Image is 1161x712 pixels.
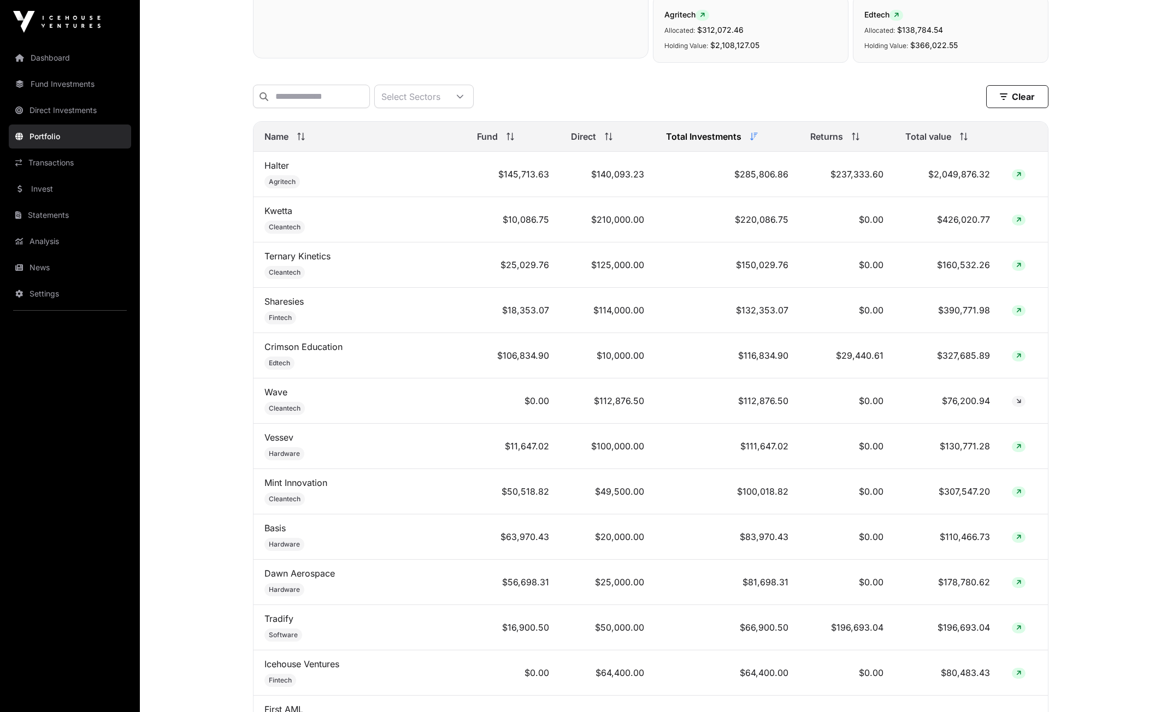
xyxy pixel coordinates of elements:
td: $160,532.26 [894,242,1001,288]
a: Kwetta [264,205,292,216]
td: $140,093.23 [560,152,655,197]
a: Wave [264,387,287,397]
td: $100,000.00 [560,424,655,469]
span: Software [269,631,298,639]
a: Vessev [264,432,293,443]
td: $307,547.20 [894,469,1001,514]
span: Cleantech [269,404,300,413]
img: Icehouse Ventures Logo [13,11,101,33]
a: Settings [9,282,131,306]
span: Cleantech [269,495,300,503]
span: Direct [571,130,596,143]
td: $130,771.28 [894,424,1001,469]
span: Agritech [269,177,296,186]
td: $56,698.31 [466,560,559,605]
span: Holding Value: [864,41,908,50]
td: $210,000.00 [560,197,655,242]
a: Basis [264,523,286,533]
td: $80,483.43 [894,650,1001,696]
a: Icehouse Ventures [264,658,339,669]
td: $0.00 [466,378,559,424]
td: $0.00 [799,469,894,514]
td: $81,698.31 [655,560,799,605]
span: $138,784.54 [897,25,943,34]
a: Tradify [264,613,293,624]
td: $16,900.50 [466,605,559,650]
td: $111,647.02 [655,424,799,469]
a: News [9,256,131,280]
td: $0.00 [466,650,559,696]
td: $2,049,876.32 [894,152,1001,197]
span: Agritech [664,10,709,19]
div: Select Sectors [375,85,447,108]
span: Fund [477,130,498,143]
span: Total Investments [666,130,741,143]
td: $66,900.50 [655,605,799,650]
a: Halter [264,160,289,171]
td: $0.00 [799,650,894,696]
td: $50,518.82 [466,469,559,514]
td: $0.00 [799,242,894,288]
td: $10,086.75 [466,197,559,242]
button: Clear [986,85,1048,108]
a: Dawn Aerospace [264,568,335,579]
td: $64,400.00 [560,650,655,696]
span: Cleantech [269,223,300,232]
span: Cleantech [269,268,300,277]
td: $0.00 [799,424,894,469]
span: Hardware [269,540,300,549]
a: Portfolio [9,124,131,149]
td: $25,000.00 [560,560,655,605]
td: $112,876.50 [655,378,799,424]
td: $49,500.00 [560,469,655,514]
td: $178,780.62 [894,560,1001,605]
a: Ternary Kinetics [264,251,331,262]
span: Fintech [269,676,292,685]
a: Analysis [9,229,131,253]
td: $50,000.00 [560,605,655,650]
span: Hardware [269,449,300,458]
td: $196,693.04 [799,605,894,650]
td: $116,834.90 [655,333,799,378]
a: Transactions [9,151,131,175]
td: $106,834.90 [466,333,559,378]
span: $312,072.46 [697,25,744,34]
a: Direct Investments [9,98,131,122]
td: $145,713.63 [466,152,559,197]
a: Fund Investments [9,72,131,96]
td: $25,029.76 [466,242,559,288]
td: $114,000.00 [560,288,655,333]
td: $11,647.02 [466,424,559,469]
td: $20,000.00 [560,514,655,560]
span: Allocated: [664,26,695,34]
span: Edtech [269,359,290,367]
span: Edtech [864,10,903,19]
td: $83,970.43 [655,514,799,560]
td: $237,333.60 [799,152,894,197]
td: $0.00 [799,197,894,242]
td: $285,806.86 [655,152,799,197]
td: $196,693.04 [894,605,1001,650]
td: $76,200.94 [894,378,1001,424]
span: Hardware [269,585,300,594]
td: $112,876.50 [560,378,655,424]
td: $0.00 [799,514,894,560]
span: Holding Value: [664,41,708,50]
a: Sharesies [264,296,304,307]
iframe: Chat Widget [1106,660,1161,712]
a: Mint Innovation [264,477,327,488]
a: Dashboard [9,46,131,70]
td: $426,020.77 [894,197,1001,242]
a: Invest [9,177,131,201]
td: $0.00 [799,378,894,424]
td: $110,466.73 [894,514,1001,560]
span: Allocated: [864,26,895,34]
span: Returns [810,130,843,143]
span: Fintech [269,313,292,322]
span: $366,022.55 [910,40,958,50]
td: $29,440.61 [799,333,894,378]
td: $220,086.75 [655,197,799,242]
td: $18,353.07 [466,288,559,333]
span: Name [264,130,288,143]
